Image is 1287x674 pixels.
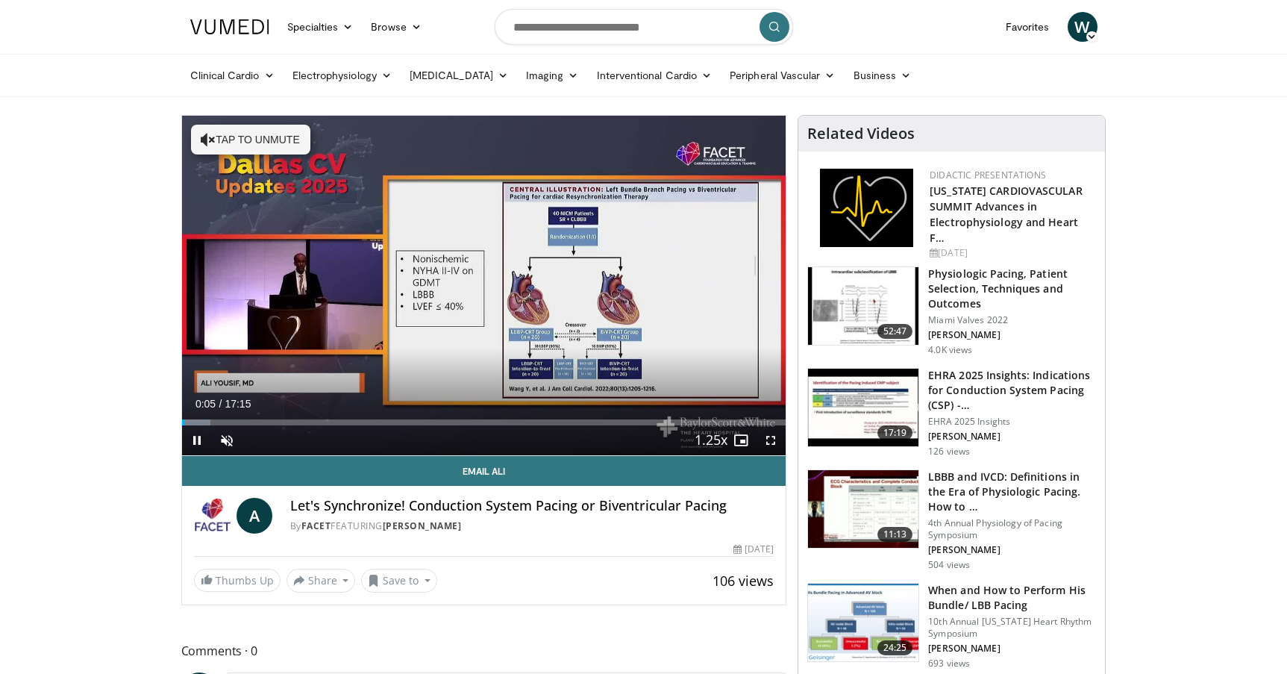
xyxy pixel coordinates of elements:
span: 106 views [713,572,774,590]
button: Pause [182,425,212,455]
img: afb51a12-79cb-48e6-a9ec-10161d1361b5.150x105_q85_crop-smart_upscale.jpg [808,267,918,345]
img: 1860aa7a-ba06-47e3-81a4-3dc728c2b4cf.png.150x105_q85_autocrop_double_scale_upscale_version-0.2.png [820,169,913,247]
p: [PERSON_NAME] [928,544,1096,556]
a: [MEDICAL_DATA] [401,60,517,90]
a: Business [845,60,921,90]
a: Imaging [517,60,588,90]
a: 24:25 When and How to Perform His Bundle/ LBB Pacing 10th Annual [US_STATE] Heart Rhythm Symposiu... [807,583,1096,670]
span: 11:13 [877,527,913,542]
a: Email Ali [182,456,786,486]
h3: EHRA 2025 Insights: Indications for Conduction System Pacing (CSP) -… [928,368,1096,413]
p: [PERSON_NAME] [928,643,1096,655]
p: 4th Annual Physiology of Pacing Symposium [928,517,1096,541]
button: Fullscreen [756,425,786,455]
a: FACET [301,519,331,532]
a: Favorites [997,12,1059,42]
div: [DATE] [930,246,1093,260]
p: Miami Valves 2022 [928,314,1096,326]
button: Playback Rate [696,425,726,455]
button: Unmute [212,425,242,455]
span: 52:47 [877,324,913,339]
img: FACET [194,498,231,534]
a: Thumbs Up [194,569,281,592]
span: Comments 0 [181,641,787,661]
span: / [219,398,222,410]
p: 126 views [928,446,970,458]
a: A [237,498,272,534]
p: 504 views [928,559,970,571]
button: Save to [361,569,437,593]
span: 24:25 [877,640,913,655]
h4: Related Videos [807,125,915,143]
p: [PERSON_NAME] [928,329,1096,341]
span: 0:05 [195,398,216,410]
a: [US_STATE] CARDIOVASCULAR SUMMIT Advances in Electrophysiology and Heart F… [930,184,1083,245]
video-js: Video Player [182,116,786,456]
img: 62bf89af-a4c3-4b3c-90b3-0af38275aae3.150x105_q85_crop-smart_upscale.jpg [808,470,918,548]
h3: Physiologic Pacing, Patient Selection, Techniques and Outcomes [928,266,1096,311]
div: Progress Bar [182,419,786,425]
p: EHRA 2025 Insights [928,416,1096,428]
img: VuMedi Logo [190,19,269,34]
img: 26f76bec-f21f-4033-a509-d318a599fea9.150x105_q85_crop-smart_upscale.jpg [808,584,918,661]
a: Electrophysiology [284,60,401,90]
input: Search topics, interventions [495,9,793,45]
p: [PERSON_NAME] [928,431,1096,443]
img: 1190cdae-34f8-4da3-8a3e-0c6a588fe0e0.150x105_q85_crop-smart_upscale.jpg [808,369,918,446]
a: W [1068,12,1097,42]
div: [DATE] [733,543,774,556]
button: Share [286,569,356,593]
a: Interventional Cardio [588,60,721,90]
h4: Let's Synchronize! Conduction System Pacing or Biventricular Pacing [290,498,774,514]
a: Browse [362,12,430,42]
p: 693 views [928,658,970,670]
button: Enable picture-in-picture mode [726,425,756,455]
p: 4.0K views [928,344,972,356]
h3: LBBB and IVCD: Definitions in the Era of Physiologic Pacing. How to … [928,469,1096,514]
span: 17:15 [225,398,251,410]
a: Peripheral Vascular [721,60,844,90]
div: By FEATURING [290,519,774,533]
a: Specialties [278,12,363,42]
h3: When and How to Perform His Bundle/ LBB Pacing [928,583,1096,613]
a: [PERSON_NAME] [383,519,462,532]
a: 17:19 EHRA 2025 Insights: Indications for Conduction System Pacing (CSP) -… EHRA 2025 Insights [P... [807,368,1096,458]
a: 52:47 Physiologic Pacing, Patient Selection, Techniques and Outcomes Miami Valves 2022 [PERSON_NA... [807,266,1096,356]
a: Clinical Cardio [181,60,284,90]
button: Tap to unmute [191,125,310,155]
p: 10th Annual [US_STATE] Heart Rhythm Symposium [928,616,1096,640]
div: Didactic Presentations [930,169,1093,182]
a: 11:13 LBBB and IVCD: Definitions in the Era of Physiologic Pacing. How to … 4th Annual Physiology... [807,469,1096,571]
span: 17:19 [877,425,913,440]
